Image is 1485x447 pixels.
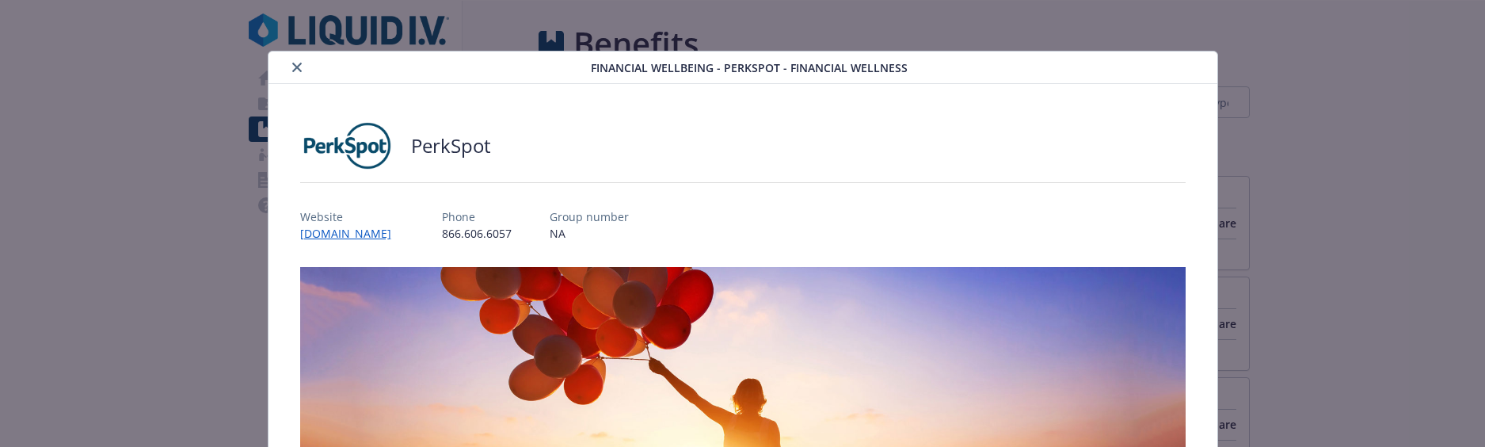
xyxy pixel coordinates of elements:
span: Financial Wellbeing - PerkSpot - Financial Wellness [591,59,908,76]
p: Website [300,208,404,225]
p: 866.606.6057 [442,225,512,242]
a: [DOMAIN_NAME] [300,226,404,241]
p: NA [550,225,629,242]
p: Group number [550,208,629,225]
img: PerkSpot [300,122,395,170]
p: Phone [442,208,512,225]
button: close [287,58,307,77]
h2: PerkSpot [411,132,491,159]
